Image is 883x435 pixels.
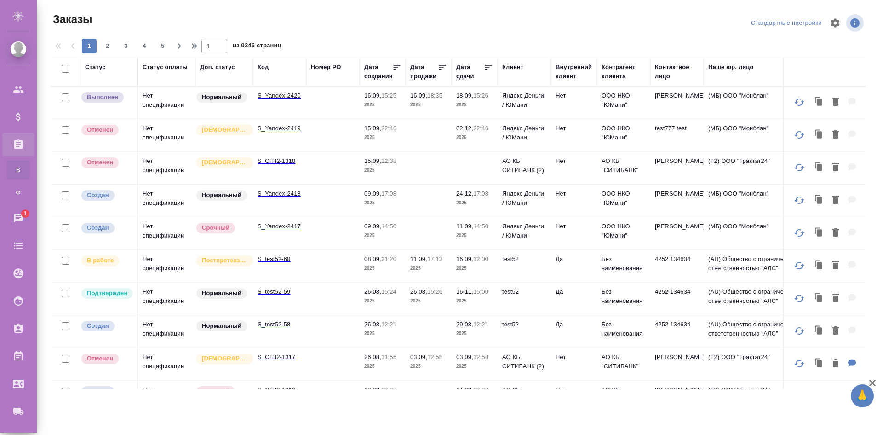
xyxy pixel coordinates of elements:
[655,63,699,81] div: Контактное лицо
[258,255,302,264] p: S_test52-60
[80,255,132,267] div: Выставляет ПМ после принятия заказа от КМа
[202,387,229,396] p: Срочный
[828,191,843,210] button: Удалить
[456,231,493,240] p: 2025
[119,41,133,51] span: 3
[364,157,381,164] p: 15.09,
[311,63,341,72] div: Номер PO
[381,288,396,295] p: 15:24
[456,329,493,338] p: 2025
[80,124,132,136] div: Выставляет КМ после отмены со стороны клиента. Если уже после запуска – КМ пишет ПМу про отмену, ...
[650,283,704,315] td: 4252 134634
[119,39,133,53] button: 3
[258,124,302,133] p: S_Yandex-2419
[364,296,401,306] p: 2025
[810,158,828,177] button: Клонировать
[704,87,814,119] td: (МБ) ООО "Монблан"
[602,91,646,110] p: ООО НКО "ЮМани"
[51,12,92,27] span: Заказы
[828,354,843,373] button: Удалить
[828,224,843,243] button: Удалить
[456,354,473,360] p: 03.09,
[364,386,381,393] p: 12.08,
[456,264,493,273] p: 2025
[810,289,828,308] button: Клонировать
[202,93,241,102] p: Нормальный
[650,119,704,151] td: test777 test
[556,320,592,329] p: Да
[138,119,195,151] td: Нет спецификации
[828,387,843,406] button: Удалить
[456,255,473,262] p: 16.09,
[828,322,843,341] button: Удалить
[502,189,546,208] p: Яндекс Деньги / ЮМани
[87,354,113,363] p: Отменен
[410,255,427,262] p: 11.09,
[602,353,646,371] p: АО КБ "СИТИБАНК"
[258,63,269,72] div: Код
[200,63,235,72] div: Доп. статус
[502,287,546,296] p: test52
[456,362,493,371] p: 2025
[810,191,828,210] button: Клонировать
[364,125,381,132] p: 15.09,
[364,231,401,240] p: 2025
[704,185,814,217] td: (МБ) ООО "Монблан"
[137,39,152,53] button: 4
[87,158,113,167] p: Отменен
[87,387,109,396] p: Создан
[473,125,488,132] p: 22:46
[828,289,843,308] button: Удалить
[410,362,447,371] p: 2025
[851,384,874,407] button: 🙏
[602,255,646,273] p: Без наименования
[195,385,248,398] div: Выставляется автоматически, если на указанный объем услуг необходимо больше времени в стандартном...
[138,185,195,217] td: Нет спецификации
[202,223,229,232] p: Срочный
[364,288,381,295] p: 26.08,
[80,287,132,300] div: Выставляет КМ после уточнения всех необходимых деталей и получения согласия клиента на запуск. С ...
[138,348,195,380] td: Нет спецификации
[788,255,810,277] button: Обновить
[788,287,810,309] button: Обновить
[502,124,546,142] p: Яндекс Деньги / ЮМани
[80,222,132,234] div: Выставляется автоматически при создании заказа
[556,124,592,133] p: Нет
[195,124,248,136] div: Выставляется автоматически для первых 3 заказов нового контактного лица. Особое внимание
[828,126,843,145] button: Удалить
[233,40,281,53] span: из 9346 страниц
[195,353,248,365] div: Выставляется автоматически для первых 3 заказов нового контактного лица. Особое внимание
[80,157,132,169] div: Выставляет КМ после отмены со стороны клиента. Если уже после запуска – КМ пишет ПМу про отмену, ...
[556,189,592,198] p: Нет
[602,222,646,240] p: ООО НКО "ЮМани"
[828,256,843,275] button: Удалить
[788,320,810,342] button: Обновить
[381,92,396,99] p: 15:25
[502,255,546,264] p: test52
[456,100,493,110] p: 2025
[650,315,704,348] td: 4252 134634
[381,125,396,132] p: 22:46
[100,41,115,51] span: 2
[556,385,592,394] p: Нет
[502,63,523,72] div: Клиент
[810,93,828,112] button: Клонировать
[138,87,195,119] td: Нет спецификации
[202,289,241,298] p: Нормальный
[556,91,592,100] p: Нет
[7,184,30,202] a: Ф
[143,63,188,72] div: Статус оплаты
[87,191,109,200] p: Создан
[138,283,195,315] td: Нет спецификации
[364,354,381,360] p: 26.08,
[650,185,704,217] td: [PERSON_NAME]
[556,157,592,166] p: Нет
[473,354,488,360] p: 12:58
[155,41,170,51] span: 5
[788,353,810,375] button: Обновить
[704,250,814,282] td: (AU) Общество с ограниченной ответственностью "АЛС"
[473,190,488,197] p: 17:08
[650,348,704,380] td: [PERSON_NAME]
[364,329,401,338] p: 2025
[410,354,427,360] p: 03.09,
